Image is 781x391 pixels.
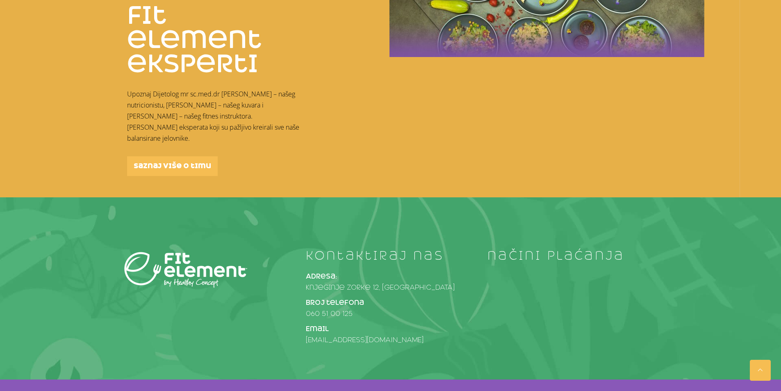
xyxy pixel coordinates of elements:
p: Upoznaj Dijetolog mr sc.med.dr [PERSON_NAME] – našeg nutricionistu, [PERSON_NAME] – našeg kuvara ... [127,89,304,144]
a: saznaj više o timu [127,156,218,176]
h1: fit element eksperti [127,4,304,76]
strong: Email [306,325,329,333]
h4: načini plaćanja [487,249,657,262]
a: [EMAIL_ADDRESS][DOMAIN_NAME] [306,336,424,344]
a: 060 51 00 125 [306,309,353,318]
p: Knjeginje Zorke 12, [GEOGRAPHIC_DATA] [306,271,475,293]
h4: kontaktiraj nas [306,249,475,262]
strong: Broj telefona [306,298,364,307]
strong: Adresa: [306,272,337,281]
span: saznaj više o timu [134,163,211,169]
